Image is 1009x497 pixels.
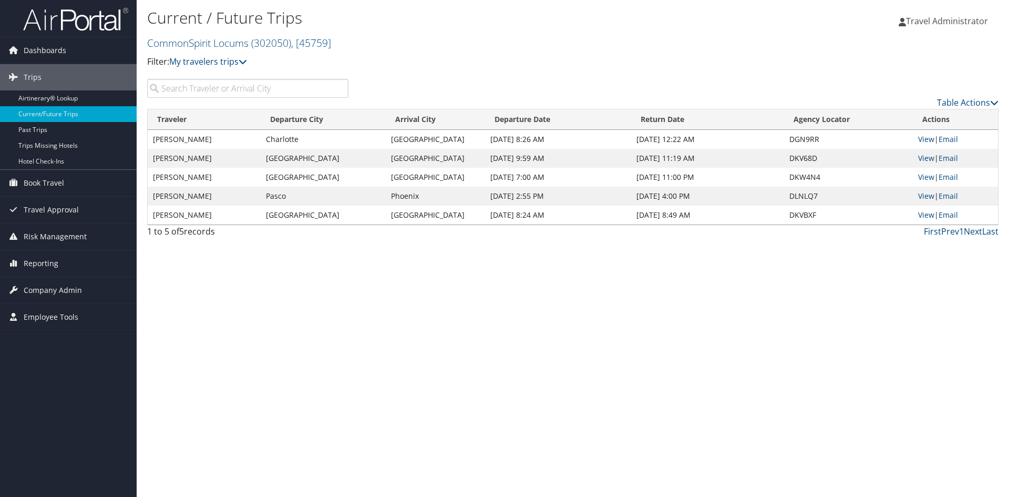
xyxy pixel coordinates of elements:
a: View [918,134,934,144]
td: | [913,206,998,225]
td: [DATE] 8:24 AM [485,206,631,225]
td: DGN9RR [784,130,913,149]
td: [GEOGRAPHIC_DATA] [386,149,485,168]
span: Employee Tools [24,304,78,330]
td: [DATE] 8:26 AM [485,130,631,149]
td: [DATE] 2:55 PM [485,187,631,206]
span: Travel Administrator [906,15,988,27]
td: [GEOGRAPHIC_DATA] [386,130,485,149]
td: [DATE] 4:00 PM [631,187,784,206]
td: DKW4N4 [784,168,913,187]
td: [PERSON_NAME] [148,187,261,206]
a: First [924,226,941,237]
h1: Current / Future Trips [147,7,715,29]
a: Travel Administrator [899,5,998,37]
a: My travelers trips [169,56,247,67]
a: 1 [959,226,964,237]
a: Last [982,226,998,237]
td: [PERSON_NAME] [148,168,261,187]
span: ( 302050 ) [251,36,291,50]
td: DKV68D [784,149,913,168]
td: [GEOGRAPHIC_DATA] [261,206,386,225]
span: Trips [24,64,42,90]
a: View [918,172,934,182]
td: | [913,130,998,149]
a: Prev [941,226,959,237]
a: Email [939,172,958,182]
th: Actions [913,109,998,130]
a: View [918,191,934,201]
td: DKVBXF [784,206,913,225]
a: Next [964,226,982,237]
a: View [918,210,934,220]
span: Reporting [24,250,58,277]
th: Return Date: activate to sort column ascending [631,109,784,130]
a: Email [939,191,958,201]
th: Agency Locator: activate to sort column ascending [784,109,913,130]
td: Charlotte [261,130,386,149]
input: Search Traveler or Arrival City [147,79,348,98]
td: Pasco [261,187,386,206]
td: [GEOGRAPHIC_DATA] [386,206,485,225]
td: [DATE] 12:22 AM [631,130,784,149]
td: [DATE] 8:49 AM [631,206,784,225]
a: CommonSpirit Locums [147,36,331,50]
a: Email [939,210,958,220]
p: Filter: [147,55,715,69]
td: [DATE] 7:00 AM [485,168,631,187]
th: Departure City: activate to sort column ascending [261,109,386,130]
img: airportal-logo.png [23,7,128,32]
td: | [913,187,998,206]
td: | [913,149,998,168]
th: Departure Date: activate to sort column descending [485,109,631,130]
a: Email [939,134,958,144]
span: , [ 45759 ] [291,36,331,50]
td: [PERSON_NAME] [148,130,261,149]
th: Traveler: activate to sort column ascending [148,109,261,130]
div: 1 to 5 of records [147,225,348,243]
td: [DATE] 9:59 AM [485,149,631,168]
span: Book Travel [24,170,64,196]
td: [DATE] 11:00 PM [631,168,784,187]
a: Email [939,153,958,163]
td: DLNLQ7 [784,187,913,206]
span: Risk Management [24,224,87,250]
span: 5 [179,226,184,237]
td: | [913,168,998,187]
td: Phoenix [386,187,485,206]
a: View [918,153,934,163]
a: Table Actions [937,97,998,108]
span: Company Admin [24,277,82,303]
td: [PERSON_NAME] [148,206,261,225]
td: [GEOGRAPHIC_DATA] [386,168,485,187]
span: Dashboards [24,37,66,64]
td: [GEOGRAPHIC_DATA] [261,149,386,168]
td: [PERSON_NAME] [148,149,261,168]
td: [GEOGRAPHIC_DATA] [261,168,386,187]
span: Travel Approval [24,197,79,223]
th: Arrival City: activate to sort column ascending [386,109,485,130]
td: [DATE] 11:19 AM [631,149,784,168]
